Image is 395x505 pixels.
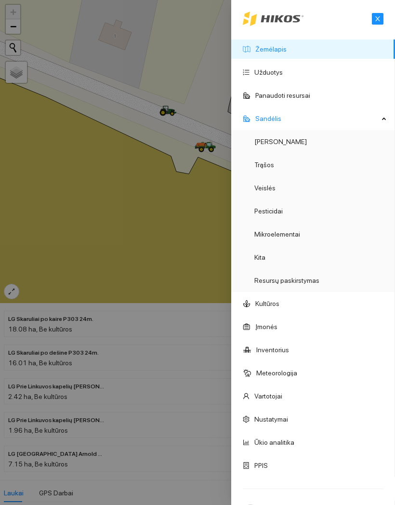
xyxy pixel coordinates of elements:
[255,323,277,331] a: Įmonės
[372,13,383,25] button: close
[254,392,282,400] a: Vartotojai
[254,184,276,192] a: Veislės
[254,138,307,146] a: [PERSON_NAME]
[254,161,274,169] a: Trąšos
[372,15,383,22] span: close
[256,369,297,377] a: Meteorologija
[254,207,283,215] a: Pesticidai
[256,346,289,354] a: Inventorius
[255,300,279,307] a: Kultūros
[254,462,268,469] a: PPIS
[254,277,319,284] a: Resursų paskirstymas
[254,415,288,423] a: Nustatymai
[255,109,379,128] span: Sandėlis
[254,230,300,238] a: Mikroelementai
[254,439,294,446] a: Ūkio analitika
[255,92,310,99] a: Panaudoti resursai
[254,253,265,261] a: Kita
[255,45,287,53] a: Žemėlapis
[254,68,283,76] a: Užduotys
